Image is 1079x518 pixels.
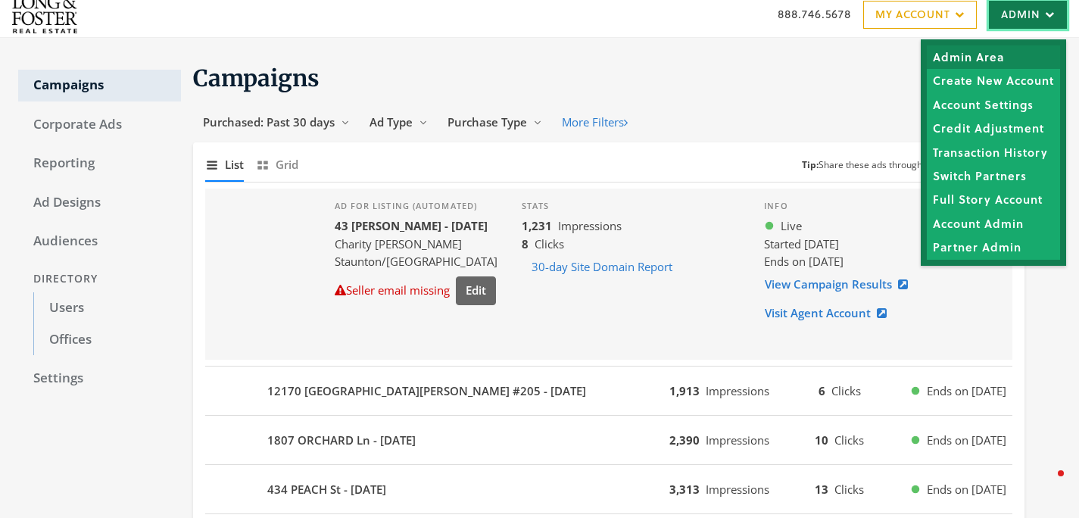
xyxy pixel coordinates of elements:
button: Grid [256,148,298,181]
b: 1807 ORCHARD Ln - [DATE] [267,432,416,449]
span: Impressions [558,218,622,233]
a: Switch Partners [927,164,1060,187]
div: Charity [PERSON_NAME] [335,236,497,253]
a: Transaction History [927,140,1060,164]
span: Ad Type [370,114,413,129]
a: Account Admin [927,211,1060,235]
b: 43 [PERSON_NAME] - [DATE] [335,218,488,233]
a: Admin [989,1,1067,29]
span: Impressions [706,432,769,448]
span: Clicks [535,236,564,251]
b: Tip: [802,158,819,171]
span: List [225,156,244,173]
div: Staunton/[GEOGRAPHIC_DATA] [335,253,497,270]
div: Seller email missing [335,282,450,299]
button: Purchase Type [438,108,552,136]
a: Reporting [18,148,181,179]
span: Ends on [DATE] [764,254,844,269]
b: 3,313 [669,482,700,497]
a: Settings [18,363,181,395]
span: Clicks [834,432,864,448]
b: 1,231 [522,218,552,233]
a: 888.746.5678 [778,6,851,22]
button: Purchased: Past 30 days [193,108,360,136]
h4: Stats [522,201,741,211]
button: 30-day Site Domain Report [522,253,682,281]
span: Purchase Type [448,114,527,129]
span: Ends on [DATE] [927,382,1006,400]
span: Purchased: Past 30 days [203,114,335,129]
a: My Account [863,1,977,29]
button: List [205,148,244,181]
a: Visit Agent Account [764,299,897,327]
a: Create New Account [927,69,1060,92]
span: Clicks [834,482,864,497]
button: More Filters [552,108,638,136]
a: Corporate Ads [18,109,181,141]
div: Started [DATE] [764,236,976,253]
b: 13 [815,482,828,497]
button: Edit [456,276,496,304]
div: Directory [18,265,181,293]
span: Ends on [DATE] [927,481,1006,498]
a: Admin Area [927,45,1060,69]
a: Ad Designs [18,187,181,219]
iframe: Intercom live chat [1028,467,1064,503]
button: 12170 [GEOGRAPHIC_DATA][PERSON_NAME] #205 - [DATE]1,913Impressions6ClicksEnds on [DATE] [205,373,1012,409]
span: Ends on [DATE] [927,432,1006,449]
a: Credit Adjustment [927,117,1060,140]
button: 434 PEACH St - [DATE]3,313Impressions13ClicksEnds on [DATE] [205,471,1012,507]
a: Offices [33,324,181,356]
b: 1,913 [669,383,700,398]
span: Campaigns [193,64,320,92]
a: Users [33,292,181,324]
span: Live [781,217,802,235]
b: 2,390 [669,432,700,448]
a: Campaigns [18,70,181,101]
button: Ad Type [360,108,438,136]
span: Impressions [706,383,769,398]
b: 6 [819,383,825,398]
button: 1807 ORCHARD Ln - [DATE]2,390Impressions10ClicksEnds on [DATE] [205,422,1012,458]
b: 12170 [GEOGRAPHIC_DATA][PERSON_NAME] #205 - [DATE] [267,382,586,400]
span: Grid [276,156,298,173]
a: Audiences [18,226,181,257]
a: Full Story Account [927,188,1060,211]
h4: Ad for listing (automated) [335,201,497,211]
h4: Info [764,201,976,211]
a: Account Settings [927,92,1060,116]
span: Clicks [831,383,861,398]
small: Share these ads through a CSV. [802,158,951,173]
b: 10 [815,432,828,448]
b: 8 [522,236,529,251]
b: 434 PEACH St - [DATE] [267,481,386,498]
span: Impressions [706,482,769,497]
a: View Campaign Results [764,270,918,298]
a: Partner Admin [927,236,1060,259]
